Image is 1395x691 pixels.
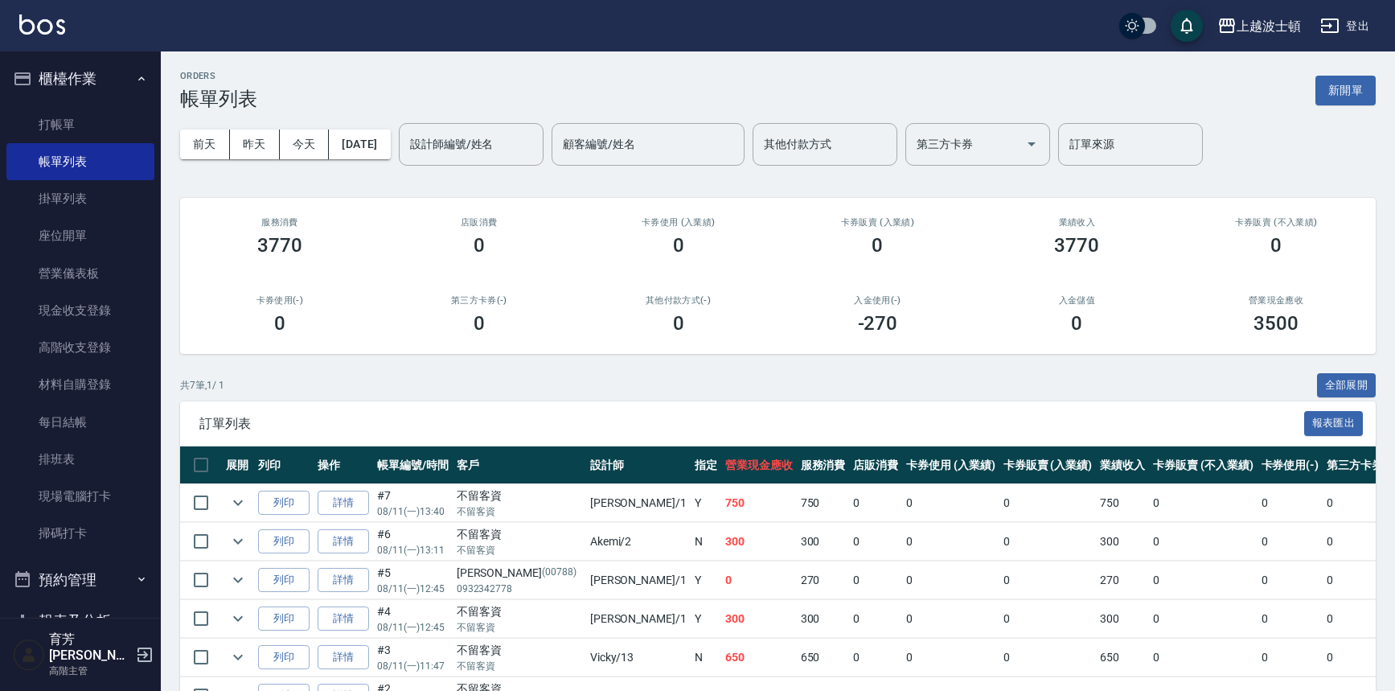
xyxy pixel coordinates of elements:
button: 上越波士頓 [1211,10,1307,43]
div: [PERSON_NAME] [457,565,582,582]
a: 現場電腦打卡 [6,478,154,515]
td: 0 [1258,523,1323,561]
a: 掛單列表 [6,180,154,217]
a: 詳情 [318,568,369,593]
td: 270 [1096,561,1149,599]
p: 不留客資 [457,659,582,673]
td: 650 [721,639,797,677]
td: 0 [999,639,1097,677]
td: #4 [373,600,453,638]
button: 新開單 [1315,76,1376,105]
h3: 0 [673,312,684,335]
button: 報表及分析 [6,600,154,642]
button: 前天 [180,130,230,159]
td: 0 [1149,484,1257,522]
p: 不留客資 [457,504,582,519]
a: 詳情 [318,607,369,631]
a: 詳情 [318,529,369,554]
h3: 服務消費 [199,217,360,228]
th: 卡券販賣 (入業績) [999,446,1097,484]
td: 0 [849,484,902,522]
h3: 0 [1071,312,1082,335]
th: 卡券販賣 (不入業績) [1149,446,1257,484]
th: 展開 [222,446,254,484]
td: 0 [849,523,902,561]
td: Akemi /2 [586,523,691,561]
a: 新開單 [1315,82,1376,97]
p: 08/11 (一) 12:45 [377,582,449,596]
th: 營業現金應收 [721,446,797,484]
td: 750 [721,484,797,522]
h3: 帳單列表 [180,88,257,110]
p: 08/11 (一) 12:45 [377,620,449,635]
a: 詳情 [318,645,369,670]
td: 0 [999,561,1097,599]
a: 報表匯出 [1304,415,1364,430]
h3: 0 [474,234,485,257]
td: 0 [721,561,797,599]
th: 卡券使用(-) [1258,446,1323,484]
th: 帳單編號/時間 [373,446,453,484]
td: 300 [721,523,797,561]
td: 300 [797,600,850,638]
td: 650 [797,639,850,677]
div: 上越波士頓 [1237,16,1301,36]
td: N [691,639,721,677]
th: 操作 [314,446,373,484]
td: 0 [849,561,902,599]
button: 昨天 [230,130,280,159]
h2: 卡券使用(-) [199,295,360,306]
a: 排班表 [6,441,154,478]
h2: 營業現金應收 [1196,295,1356,306]
td: 0 [1149,561,1257,599]
button: 列印 [258,607,310,631]
h2: 第三方卡券(-) [399,295,560,306]
h2: 入金使用(-) [797,295,958,306]
td: Vicky /13 [586,639,691,677]
td: 300 [797,523,850,561]
div: 不留客資 [457,526,582,543]
button: 列印 [258,529,310,554]
h3: 0 [474,312,485,335]
button: 報表匯出 [1304,411,1364,436]
button: expand row [226,491,250,515]
h5: 育芳[PERSON_NAME] [49,631,131,664]
a: 現金收支登錄 [6,292,154,329]
button: save [1171,10,1203,42]
div: 不留客資 [457,487,582,504]
img: Person [13,639,45,671]
th: 店販消費 [849,446,902,484]
td: #6 [373,523,453,561]
a: 材料自購登錄 [6,366,154,403]
button: 列印 [258,568,310,593]
p: 共 7 筆, 1 / 1 [180,378,224,393]
button: 列印 [258,491,310,516]
button: expand row [226,568,250,592]
p: 不留客資 [457,543,582,557]
td: N [691,523,721,561]
a: 高階收支登錄 [6,329,154,366]
p: (00788) [542,565,576,582]
button: 全部展開 [1317,373,1377,398]
a: 打帳單 [6,106,154,143]
td: 0 [1149,523,1257,561]
td: [PERSON_NAME] /1 [586,561,691,599]
a: 詳情 [318,491,369,516]
th: 業績收入 [1096,446,1149,484]
button: 列印 [258,645,310,670]
td: 0 [1258,484,1323,522]
td: 0 [849,600,902,638]
td: 0 [902,561,999,599]
td: 0 [999,600,1097,638]
td: 750 [1096,484,1149,522]
a: 營業儀表板 [6,255,154,292]
td: #5 [373,561,453,599]
button: 登出 [1314,11,1376,41]
p: 08/11 (一) 13:11 [377,543,449,557]
td: #7 [373,484,453,522]
th: 列印 [254,446,314,484]
th: 卡券使用 (入業績) [902,446,999,484]
button: 今天 [280,130,330,159]
a: 座位開單 [6,217,154,254]
td: 0 [999,484,1097,522]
